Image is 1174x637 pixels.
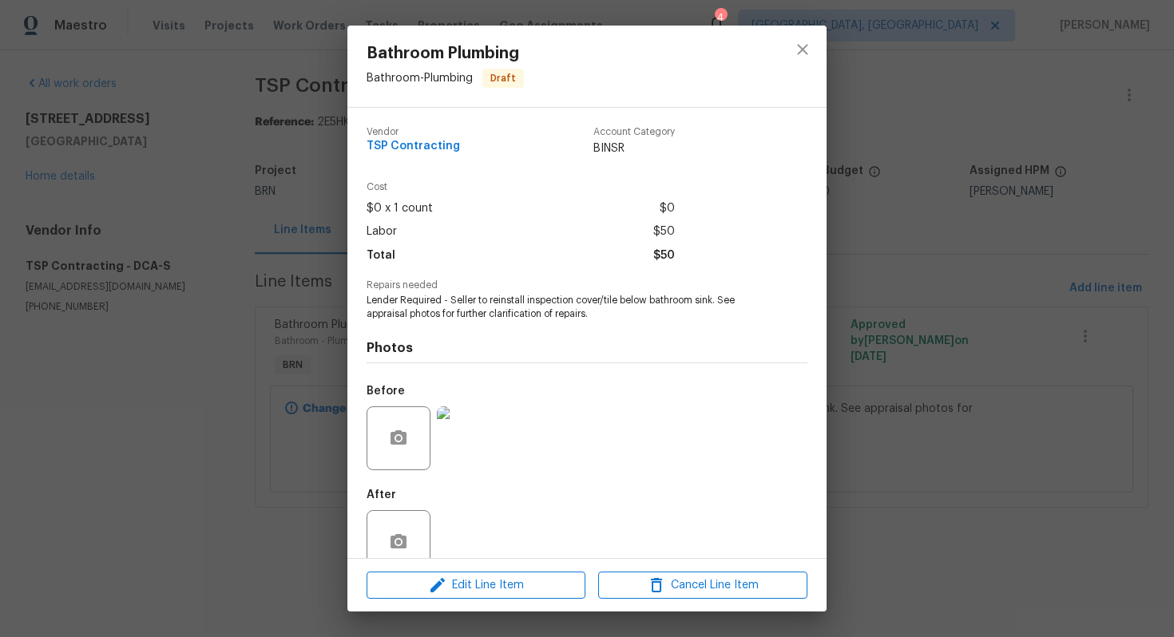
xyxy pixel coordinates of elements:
span: Vendor [367,127,460,137]
span: $0 x 1 count [367,197,433,220]
span: Total [367,244,395,267]
button: Edit Line Item [367,572,585,599]
span: Lender Required - Seller to reinstall inspection cover/tile below bathroom sink. See appraisal ph... [367,294,763,321]
span: Cost [367,182,675,192]
h4: Photos [367,340,807,356]
button: close [783,30,822,69]
span: Bathroom - Plumbing [367,73,473,84]
h5: Before [367,386,405,397]
span: Account Category [593,127,675,137]
span: $50 [653,244,675,267]
span: TSP Contracting [367,140,460,152]
span: $50 [653,220,675,243]
span: Cancel Line Item [603,576,803,595]
span: Labor [367,220,397,243]
span: Repairs needed [367,280,807,291]
span: Bathroom Plumbing [367,45,524,62]
span: $0 [660,197,675,220]
span: BINSR [593,140,675,156]
h5: After [367,489,396,500]
span: Edit Line Item [371,576,581,595]
button: Cancel Line Item [598,572,807,599]
div: 4 [715,10,726,26]
span: Draft [484,70,522,86]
